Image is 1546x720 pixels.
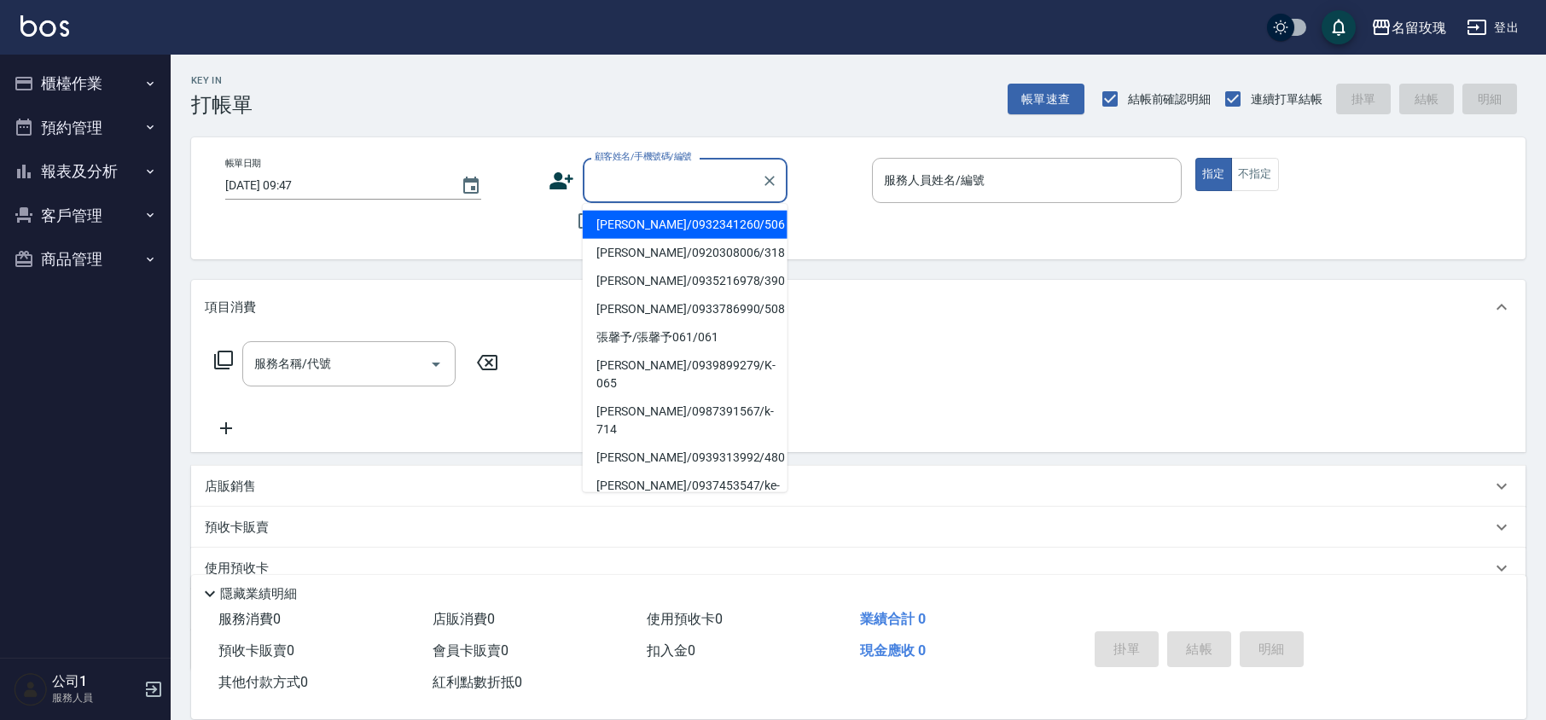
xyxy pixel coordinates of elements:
[450,165,491,206] button: Choose date, selected date is 2025-10-10
[220,585,297,603] p: 隱藏業績明細
[583,295,788,323] li: [PERSON_NAME]/0933786990/508
[647,642,695,659] span: 扣入金 0
[433,674,522,690] span: 紅利點數折抵 0
[583,472,788,518] li: [PERSON_NAME]/0937453547/ke-11151
[758,169,782,193] button: Clear
[7,194,164,238] button: 客戶管理
[1128,90,1212,108] span: 結帳前確認明細
[7,61,164,106] button: 櫃檯作業
[7,106,164,150] button: 預約管理
[583,239,788,267] li: [PERSON_NAME]/0920308006/318
[218,642,294,659] span: 預收卡販賣 0
[191,93,253,117] h3: 打帳單
[218,674,308,690] span: 其他付款方式 0
[583,444,788,472] li: [PERSON_NAME]/0939313992/480
[7,237,164,282] button: 商品管理
[1364,10,1453,45] button: 名留玫瑰
[1195,158,1232,191] button: 指定
[7,149,164,194] button: 報表及分析
[583,267,788,295] li: [PERSON_NAME]/0935216978/390
[1231,158,1279,191] button: 不指定
[191,75,253,86] h2: Key In
[583,351,788,398] li: [PERSON_NAME]/0939899279/K-065
[218,611,281,627] span: 服務消費 0
[205,299,256,316] p: 項目消費
[1008,84,1084,115] button: 帳單速查
[1322,10,1356,44] button: save
[433,611,495,627] span: 店販消費 0
[52,673,139,690] h5: 公司1
[583,211,788,239] li: [PERSON_NAME]/0932341260/506
[225,157,261,170] label: 帳單日期
[191,507,1526,548] div: 預收卡販賣
[595,150,692,163] label: 顧客姓名/手機號碼/編號
[860,611,926,627] span: 業績合計 0
[1392,17,1446,38] div: 名留玫瑰
[191,466,1526,507] div: 店販銷售
[1460,12,1526,44] button: 登出
[422,351,450,378] button: Open
[52,690,139,705] p: 服務人員
[191,280,1526,334] div: 項目消費
[20,15,69,37] img: Logo
[647,611,723,627] span: 使用預收卡 0
[860,642,926,659] span: 現金應收 0
[583,323,788,351] li: 張馨予/張馨予061/061
[225,171,444,200] input: YYYY/MM/DD hh:mm
[205,478,256,496] p: 店販銷售
[191,548,1526,589] div: 使用預收卡
[1251,90,1322,108] span: 連續打單結帳
[205,560,269,578] p: 使用預收卡
[14,672,48,706] img: Person
[583,398,788,444] li: [PERSON_NAME]/0987391567/k-714
[205,519,269,537] p: 預收卡販賣
[433,642,509,659] span: 會員卡販賣 0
